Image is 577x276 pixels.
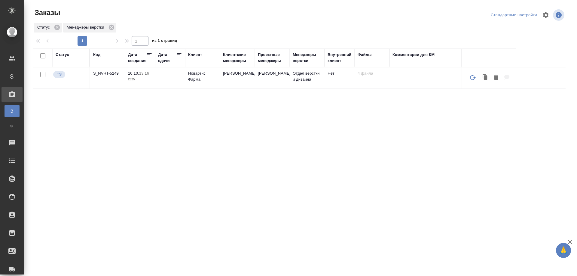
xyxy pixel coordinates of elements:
[8,123,17,129] span: Ф
[489,11,539,20] div: split button
[553,9,566,21] span: Посмотреть информацию
[539,8,553,22] span: Настроить таблицу
[358,52,371,58] div: Файлы
[93,52,100,58] div: Код
[34,23,62,33] div: Статус
[556,243,571,258] button: 🙏
[56,52,69,58] div: Статус
[128,71,139,76] p: 10.10,
[293,70,322,82] p: Отдел верстки и дизайна
[188,52,202,58] div: Клиент
[465,70,480,85] button: Обновить
[33,8,60,17] span: Заказы
[258,52,287,64] div: Проектные менеджеры
[480,72,491,84] button: Клонировать
[8,108,17,114] span: В
[37,24,52,30] p: Статус
[53,70,87,79] div: Выставляет КМ при отправке заказа на расчет верстке (для тикета) или для уточнения сроков на прои...
[67,24,106,30] p: Менеджеры верстки
[5,105,20,117] a: В
[139,71,149,76] p: 13:16
[328,70,352,76] p: Нет
[358,70,386,76] p: 4 файла
[93,70,122,76] p: S_NVRT-5249
[158,52,176,64] div: Дата сдачи
[220,67,255,88] td: [PERSON_NAME]
[223,52,252,64] div: Клиентские менеджеры
[128,52,146,64] div: Дата создания
[188,70,217,82] p: Новартис Фарма
[293,52,322,64] div: Менеджеры верстки
[5,120,20,132] a: Ф
[128,76,152,82] p: 2025
[57,71,62,77] p: ТЗ
[558,244,569,257] span: 🙏
[63,23,116,33] div: Менеджеры верстки
[255,67,290,88] td: [PERSON_NAME]
[392,52,435,58] div: Комментарии для КМ
[152,37,177,46] span: из 1 страниц
[328,52,352,64] div: Внутренний клиент
[491,72,501,84] button: Удалить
